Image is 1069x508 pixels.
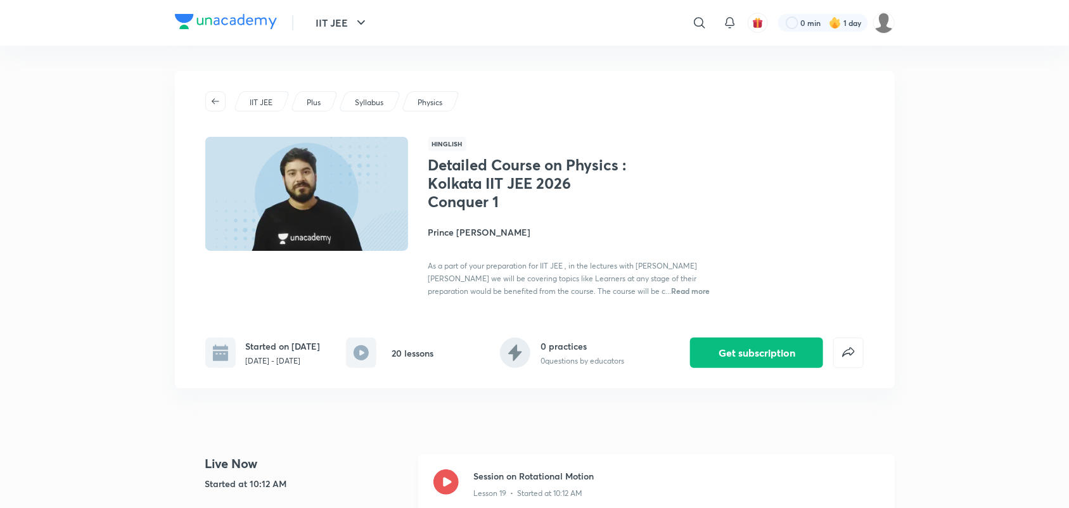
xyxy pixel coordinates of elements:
[428,137,466,151] span: Hinglish
[307,97,321,108] p: Plus
[205,477,408,490] h5: Started at 10:12 AM
[205,454,408,473] h4: Live Now
[415,97,444,108] a: Physics
[304,97,323,108] a: Plus
[355,97,383,108] p: Syllabus
[175,14,277,32] a: Company Logo
[752,17,764,29] img: avatar
[352,97,385,108] a: Syllabus
[309,10,376,35] button: IIT JEE
[418,97,442,108] p: Physics
[873,12,895,34] img: Sudipta Bose
[246,355,321,367] p: [DATE] - [DATE]
[748,13,768,33] button: avatar
[829,16,842,29] img: streak
[541,355,624,367] p: 0 questions by educators
[428,261,698,296] span: As a part of your preparation for IIT JEE , in the lectures with [PERSON_NAME] [PERSON_NAME] we w...
[203,136,409,252] img: Thumbnail
[428,156,636,210] h1: Detailed Course on Physics : Kolkata IIT JEE 2026 Conquer 1
[246,340,321,353] h6: Started on [DATE]
[175,14,277,29] img: Company Logo
[428,225,712,239] h4: Prince [PERSON_NAME]
[541,340,624,353] h6: 0 practices
[833,338,864,368] button: false
[690,338,823,368] button: Get subscription
[250,97,272,108] p: IIT JEE
[474,488,583,499] p: Lesson 19 • Started at 10:12 AM
[474,469,880,483] h3: Session on Rotational Motion
[392,346,433,360] h6: 20 lessons
[247,97,274,108] a: IIT JEE
[672,286,710,296] span: Read more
